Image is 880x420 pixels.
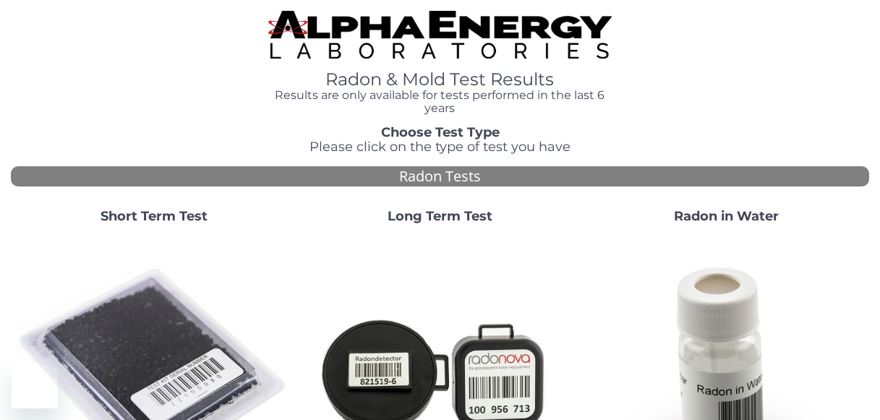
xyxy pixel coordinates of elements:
[381,124,500,140] strong: Choose Test Type
[268,11,612,59] img: TightCrop.jpg
[268,70,612,89] h1: Radon & Mold Test Results
[11,166,869,187] div: Radon Tests
[388,208,492,224] strong: Long Term Test
[268,89,612,114] h4: Results are only available for tests performed in the last 6 years
[674,208,779,224] strong: Radon in Water
[101,208,208,224] strong: Short Term Test
[12,362,58,408] iframe: Button to launch messaging window
[309,139,571,155] span: Please click on the type of test you have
